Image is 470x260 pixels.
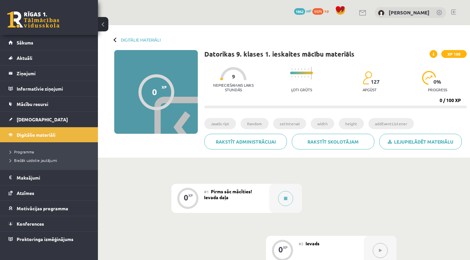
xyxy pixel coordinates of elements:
span: xp [324,8,329,13]
span: Ievads [305,240,320,246]
a: Aktuāli [8,50,90,65]
img: icon-short-line-57e1e144782c952c97e751825c79c345078a6d821885a25fce030b3d8c18986b.svg [301,68,302,70]
a: Rakstīt skolotājam [292,134,374,149]
a: Sākums [8,35,90,50]
a: Motivācijas programma [8,201,90,216]
a: Rakstīt administrācijai [204,134,287,149]
span: #1 [204,189,209,194]
a: Konferences [8,216,90,231]
a: Atzīmes [8,185,90,200]
span: 0 % [433,79,442,85]
span: XP 100 [441,50,467,58]
legend: Ziņojumi [17,66,90,81]
span: Digitālie materiāli [17,132,55,138]
span: #2 [299,241,304,246]
span: Aktuāli [17,55,32,61]
h1: Datorikas 9. klases 1. ieskaites mācību materiāls [204,50,354,58]
div: XP [283,246,288,249]
span: Biežāk uzdotie jautājumi [10,158,57,163]
li: width [311,118,334,129]
a: [PERSON_NAME] [389,9,430,16]
a: Informatīvie ziņojumi [8,81,90,96]
a: 1862 mP [294,8,311,13]
span: Konferences [17,221,44,227]
div: 0 [152,87,157,97]
span: Sākums [17,40,33,45]
a: Biežāk uzdotie jautājumi [10,157,91,163]
legend: Maksājumi [17,170,90,185]
legend: Informatīvie ziņojumi [17,81,90,96]
a: Digitālie materiāli [8,127,90,142]
li: setInterval [273,118,306,129]
img: icon-short-line-57e1e144782c952c97e751825c79c345078a6d821885a25fce030b3d8c18986b.svg [298,76,299,78]
img: icon-short-line-57e1e144782c952c97e751825c79c345078a6d821885a25fce030b3d8c18986b.svg [295,68,295,70]
p: Ļoti grūts [291,87,312,92]
a: [DEMOGRAPHIC_DATA] [8,112,90,127]
p: progress [428,87,447,92]
img: icon-short-line-57e1e144782c952c97e751825c79c345078a6d821885a25fce030b3d8c18986b.svg [301,76,302,78]
img: icon-progress-161ccf0a02000e728c5f80fcf4c31c7af3da0e1684b2b1d7c360e028c24a22f1.svg [422,71,436,85]
p: apgūst [363,87,377,92]
a: 1171 xp [312,8,332,13]
span: Programma [10,149,34,154]
a: Proktoringa izmēģinājums [8,232,90,247]
span: XP [162,85,167,89]
span: Motivācijas programma [17,205,68,211]
p: Nepieciešamais laiks stundās [204,83,263,92]
li: JavaScript [204,118,236,129]
span: 127 [371,79,380,85]
img: icon-short-line-57e1e144782c952c97e751825c79c345078a6d821885a25fce030b3d8c18986b.svg [298,68,299,70]
span: 1862 [294,8,305,15]
a: Ziņojumi [8,66,90,81]
li: Random [241,118,269,129]
span: mP [306,8,311,13]
span: Atzīmes [17,190,34,196]
li: addEventListener [368,118,414,129]
img: icon-short-line-57e1e144782c952c97e751825c79c345078a6d821885a25fce030b3d8c18986b.svg [308,76,308,78]
div: XP [188,194,193,197]
a: Lejupielādēt materiālu [379,134,462,149]
div: 0 [184,195,188,200]
span: Mācību resursi [17,101,48,107]
a: Maksājumi [8,170,90,185]
img: Izabella Bebre [378,10,384,16]
a: Digitālie materiāli [121,37,161,42]
span: [DEMOGRAPHIC_DATA] [17,116,68,122]
span: Proktoringa izmēģinājums [17,236,73,242]
img: icon-long-line-d9ea69661e0d244f92f715978eff75569469978d946b2353a9bb055b3ed8787d.svg [311,67,312,79]
span: Pirms sāc mācīties! Ievada daļa [204,188,252,200]
img: icon-short-line-57e1e144782c952c97e751825c79c345078a6d821885a25fce030b3d8c18986b.svg [308,68,308,70]
li: height [339,118,364,129]
a: Programma [10,149,91,155]
div: 0 [278,247,283,252]
img: students-c634bb4e5e11cddfef0936a35e636f08e4e9abd3cc4e673bd6f9a4125e45ecb1.svg [363,71,372,85]
a: Rīgas 1. Tālmācības vidusskola [7,11,59,28]
a: Mācību resursi [8,96,90,112]
span: 1171 [312,8,323,15]
span: 9 [232,74,235,79]
img: icon-short-line-57e1e144782c952c97e751825c79c345078a6d821885a25fce030b3d8c18986b.svg [295,76,295,78]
